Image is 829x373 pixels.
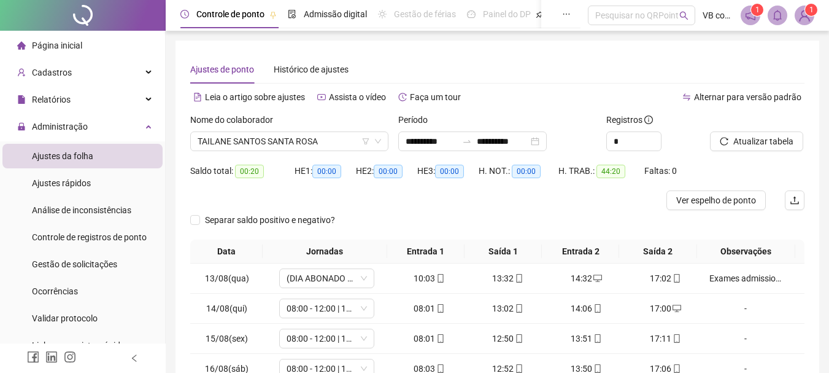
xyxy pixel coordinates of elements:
[198,132,381,151] span: TAILANE SANTOS SANTA ROSA
[32,68,72,77] span: Cadastros
[514,334,523,343] span: mobile
[17,122,26,131] span: lock
[32,151,93,161] span: Ajustes da folha
[479,164,558,178] div: H. NOT.:
[514,274,523,283] span: mobile
[263,240,387,264] th: Jornadas
[374,165,403,178] span: 00:00
[751,4,763,16] sup: 1
[395,332,464,345] div: 08:01
[671,364,681,373] span: mobile
[190,164,295,178] div: Saldo total:
[180,10,189,18] span: clock-circle
[32,232,147,242] span: Controle de registros de ponto
[417,164,479,178] div: HE 3:
[702,245,790,258] span: Observações
[360,365,368,372] span: down
[709,332,782,345] div: -
[709,302,782,315] div: -
[200,213,340,227] span: Separar saldo positivo e negativo?
[795,6,814,25] img: 89507
[317,93,326,101] span: youtube
[512,165,541,178] span: 00:00
[435,304,445,313] span: mobile
[32,340,125,350] span: Link para registro rápido
[679,11,688,20] span: search
[329,92,386,102] span: Assista o vídeo
[709,272,782,285] div: Exames admissionais.
[710,132,803,151] button: Atualizar tabela
[304,9,367,19] span: Admissão digital
[631,332,700,345] div: 17:11
[676,194,756,207] span: Ver espelho de ponto
[644,166,677,176] span: Faltas: 0
[631,302,700,315] div: 17:00
[435,334,445,343] span: mobile
[536,11,543,18] span: pushpin
[27,351,39,363] span: facebook
[666,190,766,210] button: Ver espelho de ponto
[606,113,653,127] span: Registros
[378,10,387,18] span: sun
[631,272,700,285] div: 17:02
[32,205,131,215] span: Análise de inconsistências
[410,92,461,102] span: Faça um tour
[809,6,814,14] span: 1
[360,305,368,312] span: down
[196,9,264,19] span: Controle de ponto
[671,274,681,283] span: mobile
[465,240,542,264] th: Saída 1
[193,93,202,101] span: file-text
[703,9,733,22] span: VB complex
[592,274,602,283] span: desktop
[356,164,417,178] div: HE 2:
[474,302,542,315] div: 13:02
[206,304,247,313] span: 14/08(qui)
[32,95,71,104] span: Relatórios
[514,304,523,313] span: mobile
[395,302,464,315] div: 08:01
[462,136,472,146] span: swap-right
[542,240,619,264] th: Entrada 2
[733,135,793,148] span: Atualizar tabela
[682,93,691,101] span: swap
[32,313,98,323] span: Validar protocolo
[32,41,82,50] span: Página inicial
[592,334,602,343] span: mobile
[435,364,445,373] span: mobile
[190,240,263,264] th: Data
[462,136,472,146] span: to
[287,299,367,318] span: 08:00 - 12:00 | 13:00 - 17:00
[17,95,26,104] span: file
[360,275,368,282] span: down
[671,304,681,313] span: desktop
[17,41,26,50] span: home
[206,334,248,344] span: 15/08(sex)
[398,93,407,101] span: history
[558,164,644,178] div: H. TRAB.:
[514,364,523,373] span: mobile
[592,304,602,313] span: mobile
[483,9,531,19] span: Painel do DP
[694,92,801,102] span: Alternar para versão padrão
[787,331,817,361] iframe: Intercom live chat
[287,269,367,288] span: (DIA ABONADO PARCIALMENTE)
[720,137,728,146] span: reload
[205,92,305,102] span: Leia o artigo sobre ajustes
[274,63,349,76] div: Histórico de ajustes
[596,165,625,178] span: 44:20
[32,122,88,132] span: Administração
[671,334,681,343] span: mobile
[312,165,341,178] span: 00:00
[190,63,254,76] div: Ajustes de ponto
[644,116,653,124] span: info-circle
[362,138,369,145] span: filter
[394,9,456,19] span: Gestão de férias
[552,272,621,285] div: 14:32
[387,240,465,264] th: Entrada 1
[32,259,117,269] span: Gestão de solicitações
[552,332,621,345] div: 13:51
[17,68,26,77] span: user-add
[295,164,356,178] div: HE 1:
[395,272,464,285] div: 10:03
